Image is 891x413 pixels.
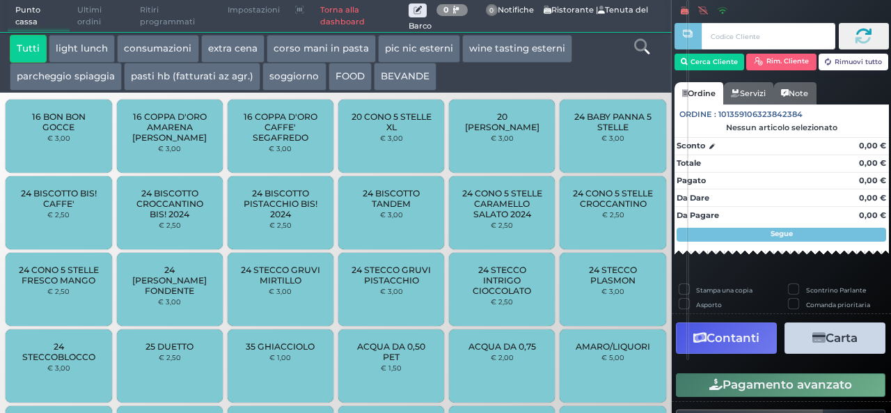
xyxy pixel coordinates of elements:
small: € 2,00 [491,353,514,361]
span: ACQUA DA 0,50 PET [350,341,433,362]
button: pasti hb (fatturati az agr.) [124,63,260,91]
button: Cerca Cliente [675,54,745,70]
label: Stampa una copia [696,286,752,295]
strong: Pagato [677,176,706,185]
small: € 3,00 [158,297,181,306]
span: 16 COPPA D'ORO AMARENA [PERSON_NAME] [128,111,211,143]
span: 24 STECCO PLASMON [571,265,654,286]
span: Ritiri programmati [132,1,220,32]
span: Punto cassa [8,1,70,32]
small: € 2,50 [602,210,624,219]
span: 24 STECCO GRUVI PISTACCHIO [350,265,433,286]
button: Rimuovi tutto [819,54,889,70]
span: 25 DUETTO [145,341,194,352]
small: € 1,50 [381,364,402,372]
span: 24 BISCOTTO BIS! CAFFE' [17,188,100,209]
small: € 2,50 [47,210,70,219]
small: € 3,00 [269,144,292,153]
small: € 5,00 [601,353,624,361]
strong: 0,00 € [859,193,886,203]
b: 0 [443,5,449,15]
span: 24 CONO 5 STELLE CARAMELLO SALATO 2024 [461,188,544,219]
button: Pagamento avanzato [676,373,885,397]
span: 35 GHIACCIOLO [246,341,315,352]
span: 24 STECCO INTRIGO CIOCCOLATO [461,265,544,296]
button: extra cena [201,35,265,63]
button: Contanti [676,322,777,354]
small: € 2,50 [47,287,70,295]
span: 24 BISCOTTO PISTACCHIO BIS! 2024 [239,188,322,219]
span: 24 STECCOBLOCCO [17,341,100,362]
small: € 3,00 [601,287,624,295]
span: 24 BABY PANNA 5 STELLE [571,111,654,132]
small: € 3,00 [47,364,70,372]
label: Scontrino Parlante [806,286,866,295]
button: soggiorno [262,63,326,91]
button: parcheggio spiaggia [10,63,122,91]
span: 24 [PERSON_NAME] FONDENTE [128,265,211,296]
span: 20 [PERSON_NAME] [461,111,544,132]
small: € 3,00 [269,287,292,295]
span: 24 BISCOTTO CROCCANTINO BIS! 2024 [128,188,211,219]
strong: 0,00 € [859,158,886,168]
span: 0 [486,4,498,17]
small: € 3,00 [380,210,403,219]
strong: 0,00 € [859,141,886,150]
button: light lunch [49,35,115,63]
span: 16 COPPA D'ORO CAFFE' SEGAFREDO [239,111,322,143]
span: Impostazioni [220,1,287,20]
span: 24 CONO 5 STELLE FRESCO MANGO [17,265,100,286]
small: € 1,00 [269,353,291,361]
strong: Segue [771,229,793,238]
a: Servizi [723,82,773,104]
span: 24 BISCOTTO TANDEM [350,188,433,209]
strong: 0,00 € [859,176,886,185]
button: pic nic esterni [378,35,460,63]
button: Tutti [10,35,47,63]
small: € 3,00 [380,287,403,295]
span: 101359106323842384 [718,109,803,120]
small: € 3,00 [47,134,70,142]
span: 24 STECCO GRUVI MIRTILLO [239,265,322,286]
small: € 3,00 [601,134,624,142]
button: corso mani in pasta [267,35,376,63]
span: 20 CONO 5 STELLE XL [350,111,433,132]
label: Comanda prioritaria [806,300,870,309]
small: € 3,00 [491,134,514,142]
button: Carta [784,322,885,354]
span: AMARO/LIQUORI [576,341,650,352]
small: € 2,50 [159,221,181,229]
input: Codice Cliente [702,23,835,49]
strong: 0,00 € [859,210,886,220]
button: FOOD [329,63,372,91]
label: Asporto [696,300,722,309]
button: wine tasting esterni [462,35,572,63]
strong: Sconto [677,140,705,152]
span: 16 BON BON GOCCE [17,111,100,132]
small: € 2,50 [491,221,513,229]
strong: Da Pagare [677,210,719,220]
span: 24 CONO 5 STELLE CROCCANTINO [571,188,654,209]
small: € 2,50 [491,297,513,306]
small: € 2,50 [269,221,292,229]
button: Rim. Cliente [746,54,817,70]
div: Nessun articolo selezionato [675,123,889,132]
span: Ultimi ordini [70,1,132,32]
strong: Totale [677,158,701,168]
span: Ordine : [679,109,716,120]
button: BEVANDE [374,63,436,91]
a: Note [773,82,816,104]
a: Ordine [675,82,723,104]
small: € 3,00 [158,144,181,153]
small: € 3,00 [380,134,403,142]
span: ACQUA DA 0,75 [468,341,536,352]
button: consumazioni [117,35,198,63]
a: Torna alla dashboard [312,1,409,32]
small: € 2,50 [159,353,181,361]
strong: Da Dare [677,193,709,203]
